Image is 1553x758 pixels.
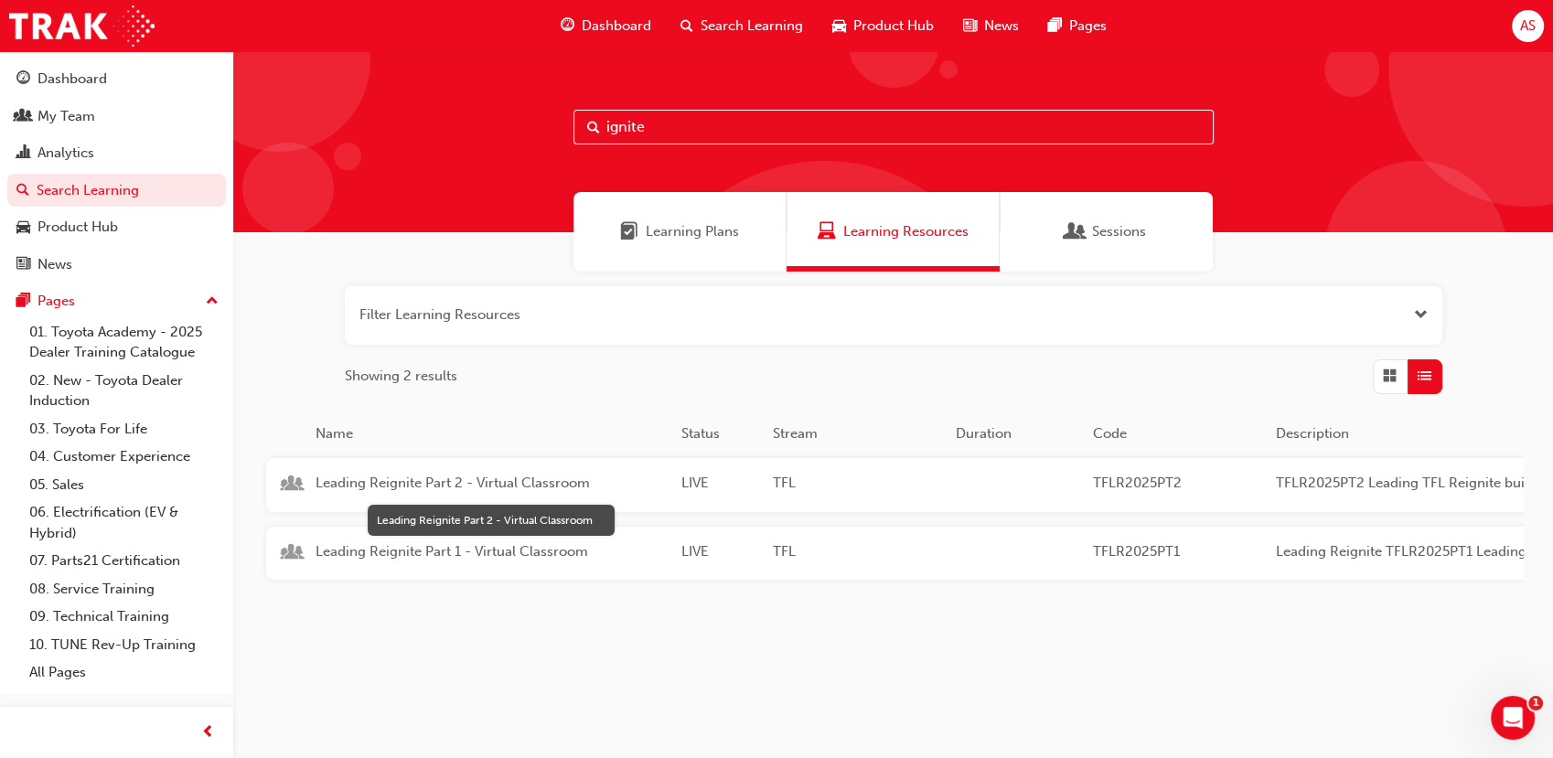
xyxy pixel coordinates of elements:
[7,284,226,318] button: Pages
[16,257,30,273] span: news-icon
[674,473,766,497] div: LIVE
[22,658,226,687] a: All Pages
[37,143,94,164] div: Analytics
[206,290,219,314] span: up-icon
[16,219,30,236] span: car-icon
[620,221,638,242] span: Learning Plans
[7,59,226,284] button: DashboardMy TeamAnalyticsSearch LearningProduct HubNews
[7,210,226,244] a: Product Hub
[963,15,977,37] span: news-icon
[37,69,107,90] div: Dashboard
[316,541,667,562] span: Leading Reignite Part 1 - Virtual Classroom
[345,366,457,387] span: Showing 2 results
[948,423,1086,444] div: Duration
[843,221,969,242] span: Learning Resources
[308,423,674,444] div: Name
[1520,16,1536,37] span: AS
[984,16,1019,37] span: News
[573,192,787,272] a: Learning PlansLearning Plans
[674,423,766,444] div: Status
[766,423,948,444] div: Stream
[316,473,667,494] span: Leading Reignite Part 2 - Virtual Classroom
[22,443,226,471] a: 04. Customer Experience
[7,248,226,282] a: News
[587,117,600,138] span: Search
[818,7,948,45] a: car-iconProduct Hub
[582,16,651,37] span: Dashboard
[37,254,72,275] div: News
[7,136,226,170] a: Analytics
[1034,7,1121,45] a: pages-iconPages
[853,16,934,37] span: Product Hub
[1418,366,1431,387] span: List
[37,291,75,312] div: Pages
[22,603,226,631] a: 09. Technical Training
[546,7,666,45] a: guage-iconDashboard
[7,62,226,96] a: Dashboard
[22,471,226,499] a: 05. Sales
[9,5,155,47] img: Trak
[22,631,226,659] a: 10. TUNE Rev-Up Training
[680,15,693,37] span: search-icon
[701,16,803,37] span: Search Learning
[1512,10,1544,42] button: AS
[16,109,30,125] span: people-icon
[1093,541,1261,562] span: TFLR2025PT1
[674,541,766,566] div: LIVE
[1528,696,1543,710] span: 1
[37,217,118,238] div: Product Hub
[22,415,226,443] a: 03. Toyota For Life
[1069,16,1107,37] span: Pages
[16,71,30,88] span: guage-icon
[37,106,95,127] div: My Team
[1093,473,1261,494] span: TFLR2025PT2
[948,7,1034,45] a: news-iconNews
[201,721,215,744] span: prev-icon
[22,498,226,547] a: 06. Electrification (EV & Hybrid)
[1000,192,1213,272] a: SessionsSessions
[22,547,226,575] a: 07. Parts21 Certification
[832,15,846,37] span: car-icon
[646,221,739,242] span: Learning Plans
[1092,221,1146,242] span: Sessions
[284,544,301,564] span: learningResourceType_INSTRUCTOR_LED-icon
[16,145,30,162] span: chart-icon
[1383,366,1397,387] span: Grid
[22,367,226,415] a: 02. New - Toyota Dealer Induction
[561,15,574,37] span: guage-icon
[16,183,29,199] span: search-icon
[818,221,836,242] span: Learning Resources
[573,110,1214,144] input: Search...
[7,100,226,133] a: My Team
[22,318,226,367] a: 01. Toyota Academy - 2025 Dealer Training Catalogue
[284,475,301,496] span: learningResourceType_INSTRUCTOR_LED-icon
[1414,304,1428,326] button: Open the filter
[7,174,226,208] a: Search Learning
[377,512,605,528] div: Leading Reignite Part 2 - Virtual Classroom
[666,7,818,45] a: search-iconSearch Learning
[773,473,941,494] span: TFL
[1086,423,1269,444] div: Code
[1066,221,1085,242] span: Sessions
[1491,696,1535,740] iframe: Intercom live chat
[16,294,30,310] span: pages-icon
[787,192,1000,272] a: Learning ResourcesLearning Resources
[773,541,941,562] span: TFL
[22,575,226,603] a: 08. Service Training
[1048,15,1062,37] span: pages-icon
